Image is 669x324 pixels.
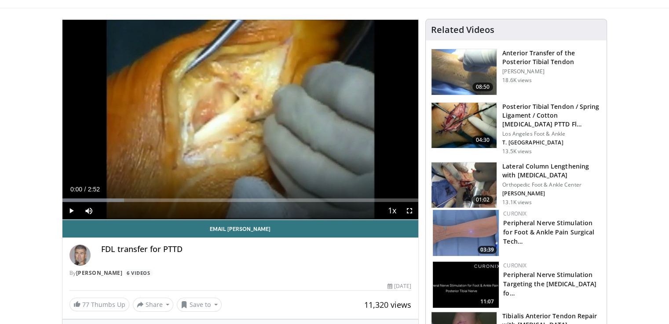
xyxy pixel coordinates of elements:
[383,202,401,220] button: Playback Rate
[177,298,222,312] button: Save to
[133,298,174,312] button: Share
[502,49,601,66] h3: Anterior Transfer of the Posterior Tibial Tendon
[62,198,419,202] div: Progress Bar
[69,269,412,277] div: By
[502,162,601,180] h3: Lateral Column Lengthening with [MEDICAL_DATA]
[502,77,531,84] p: 18.6K views
[433,210,499,256] img: 73042a39-faa0-4cce-aaf4-9dbc875de030.150x105_q85_crop-smart_upscale.jpg
[503,210,526,217] a: Curonix
[401,202,418,220] button: Fullscreen
[431,49,601,95] a: 08:50 Anterior Transfer of the Posterior Tibial Tendon [PERSON_NAME] 18.6K views
[478,246,497,254] span: 03:39
[502,130,601,137] p: Los Angeles Foot & Ankle
[478,298,497,306] span: 11:07
[80,202,98,220] button: Mute
[62,220,419,238] a: Email [PERSON_NAME]
[502,68,601,75] p: [PERSON_NAME]
[82,300,89,309] span: 77
[431,102,601,155] a: 04:30 Posterior Tibial Tendon / Spring Ligament / Cotton [MEDICAL_DATA] PTTD Fl… Los Angeles Foot...
[433,262,499,308] a: 11:07
[431,103,497,148] img: 31d347b7-8cdb-4553-8407-4692467e4576.150x105_q85_crop-smart_upscale.jpg
[388,282,411,290] div: [DATE]
[502,102,601,129] h3: Posterior Tibial Tendon / Spring Ligament / Cotton [MEDICAL_DATA] PTTD Fl…
[62,19,419,220] video-js: Video Player
[502,190,601,197] p: [PERSON_NAME]
[503,262,526,269] a: Curonix
[433,262,499,308] img: 997914f1-2438-46d3-bb0a-766a8c5fd9ba.150x105_q85_crop-smart_upscale.jpg
[84,186,86,193] span: /
[502,148,531,155] p: 13.5K views
[364,299,411,310] span: 11,320 views
[472,136,494,144] span: 04:30
[69,298,129,311] a: 77 Thumbs Up
[101,245,412,254] h4: FDL transfer for PTTD
[472,195,494,204] span: 01:02
[88,186,100,193] span: 2:52
[431,162,497,208] img: 545648_3.png.150x105_q85_crop-smart_upscale.jpg
[431,25,494,35] h4: Related Videos
[431,49,497,95] img: 52442_0000_3.png.150x105_q85_crop-smart_upscale.jpg
[503,219,594,245] a: Peripheral Nerve Stimulation for Foot & Ankle Pain Surgical Tech…
[502,199,531,206] p: 13.1K views
[431,162,601,209] a: 01:02 Lateral Column Lengthening with [MEDICAL_DATA] Orthopedic Foot & Ankle Center [PERSON_NAME]...
[70,186,82,193] span: 0:00
[124,269,153,277] a: 6 Videos
[76,269,123,277] a: [PERSON_NAME]
[502,181,601,188] p: Orthopedic Foot & Ankle Center
[433,210,499,256] a: 03:39
[502,139,601,146] p: T. [GEOGRAPHIC_DATA]
[472,83,494,91] span: 08:50
[503,270,596,297] a: Peripheral Nerve Stimulation Targeting the [MEDICAL_DATA] fo…
[69,245,91,266] img: Avatar
[62,202,80,220] button: Play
